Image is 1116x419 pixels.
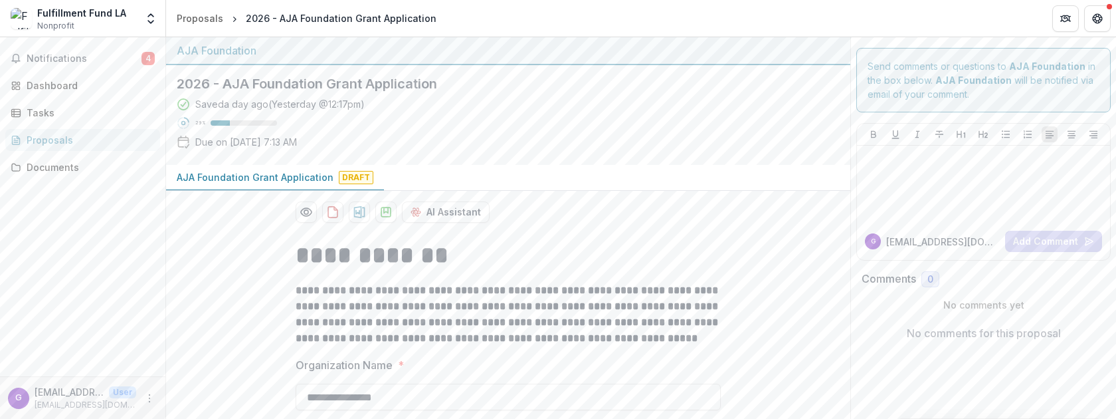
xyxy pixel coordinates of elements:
[177,11,223,25] div: Proposals
[27,106,149,120] div: Tasks
[5,48,160,69] button: Notifications4
[296,202,317,223] button: Preview 8f4ecbf4-4cfc-4539-8baf-b1aa0501a72b-0.pdf
[1020,126,1036,142] button: Ordered List
[246,11,436,25] div: 2026 - AJA Foundation Grant Application
[37,20,74,32] span: Nonprofit
[998,126,1014,142] button: Bullet List
[402,202,490,223] button: AI Assistant
[375,202,397,223] button: download-proposal
[171,9,229,28] a: Proposals
[27,133,149,147] div: Proposals
[141,390,157,406] button: More
[322,202,343,223] button: download-proposal
[866,126,882,142] button: Bold
[886,235,1000,249] p: [EMAIL_ADDRESS][DOMAIN_NAME]
[15,394,22,402] div: grants@fulfillment.org
[5,129,160,151] a: Proposals
[5,156,160,178] a: Documents
[871,238,876,245] div: grants@fulfillment.org
[27,78,149,92] div: Dashboard
[195,135,297,149] p: Due on [DATE] 7:13 AM
[887,126,903,142] button: Underline
[27,53,141,65] span: Notifications
[339,171,373,184] span: Draft
[862,298,1105,312] p: No comments yet
[177,76,818,92] h2: 2026 - AJA Foundation Grant Application
[1052,5,1079,32] button: Partners
[5,102,160,124] a: Tasks
[907,325,1061,341] p: No comments for this proposal
[927,274,933,285] span: 0
[177,170,333,184] p: AJA Foundation Grant Application
[141,52,155,65] span: 4
[11,8,32,29] img: Fulfillment Fund LA
[935,74,1012,86] strong: AJA Foundation
[931,126,947,142] button: Strike
[141,5,160,32] button: Open entity switcher
[109,386,136,398] p: User
[1009,61,1085,72] strong: AJA Foundation
[37,6,126,20] div: Fulfillment Fund LA
[1064,126,1079,142] button: Align Center
[1042,126,1058,142] button: Align Left
[27,160,149,174] div: Documents
[171,9,442,28] nav: breadcrumb
[862,273,916,285] h2: Comments
[1005,231,1102,252] button: Add Comment
[5,74,160,96] a: Dashboard
[349,202,370,223] button: download-proposal
[35,399,136,411] p: [EMAIL_ADDRESS][DOMAIN_NAME]
[195,118,205,128] p: 29 %
[1085,126,1101,142] button: Align Right
[1084,5,1111,32] button: Get Help
[35,385,104,399] p: [EMAIL_ADDRESS][DOMAIN_NAME]
[195,97,365,111] div: Saved a day ago ( Yesterday @ 12:17pm )
[975,126,991,142] button: Heading 2
[856,48,1111,112] div: Send comments or questions to in the box below. will be notified via email of your comment.
[953,126,969,142] button: Heading 1
[296,357,393,373] p: Organization Name
[909,126,925,142] button: Italicize
[177,43,840,59] div: AJA Foundation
